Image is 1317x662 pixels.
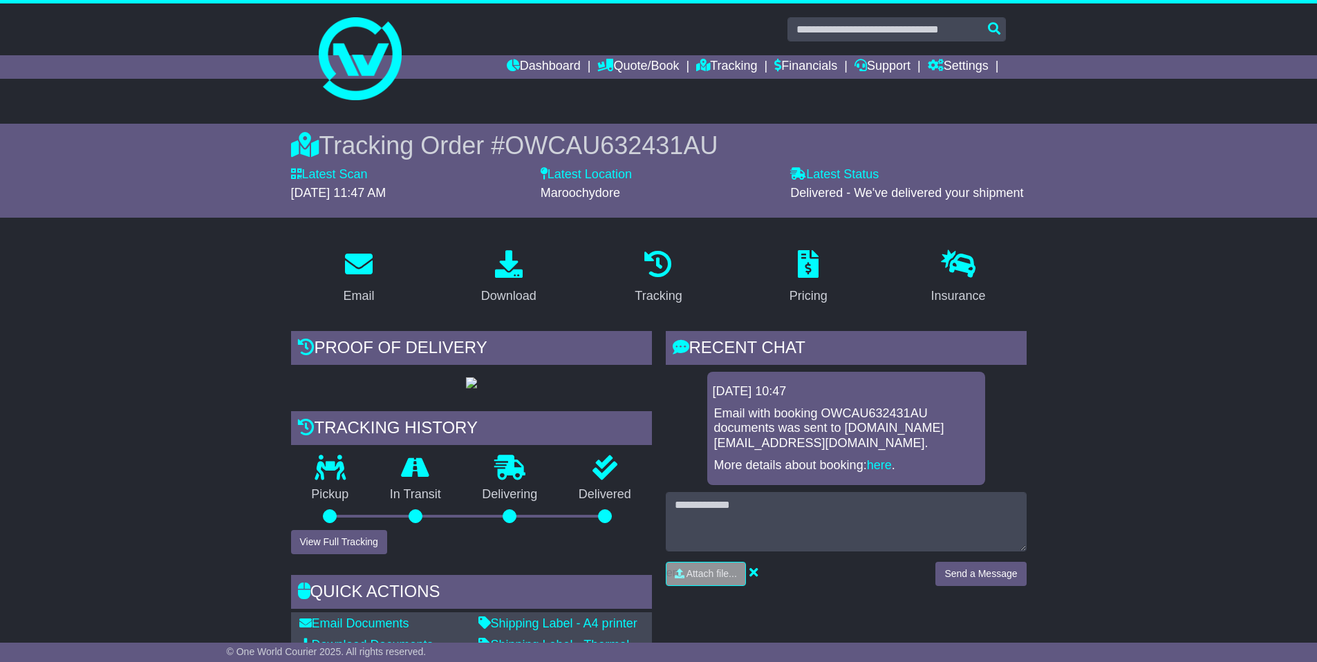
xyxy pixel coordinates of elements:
div: Download [481,287,536,305]
p: More details about booking: . [714,458,978,473]
label: Latest Location [541,167,632,182]
a: Email [334,245,383,310]
div: [DATE] 10:47 [713,384,980,399]
div: Proof of Delivery [291,331,652,368]
a: Pricing [781,245,837,310]
span: OWCAU632431AU [505,131,718,160]
div: Email [343,287,374,305]
div: Quick Actions [291,575,652,612]
p: Email with booking OWCAU632431AU documents was sent to [DOMAIN_NAME][EMAIL_ADDRESS][DOMAIN_NAME]. [714,406,978,451]
button: Send a Message [935,562,1026,586]
p: In Transit [369,487,462,502]
p: Pickup [291,487,370,502]
div: Insurance [931,287,986,305]
div: Tracking Order # [291,131,1027,160]
span: Maroochydore [541,186,620,200]
a: Dashboard [507,55,581,79]
label: Latest Status [790,167,879,182]
label: Latest Scan [291,167,368,182]
span: Delivered - We've delivered your shipment [790,186,1023,200]
a: Download [472,245,545,310]
a: here [867,458,892,472]
a: Tracking [626,245,691,310]
button: View Full Tracking [291,530,387,554]
div: RECENT CHAT [666,331,1027,368]
a: Insurance [922,245,995,310]
a: Download Documents [299,638,433,652]
div: Pricing [790,287,828,305]
p: Delivering [462,487,559,502]
a: Tracking [696,55,757,79]
a: Financials [774,55,837,79]
img: GetPodImage [466,377,477,388]
a: Email Documents [299,616,409,630]
div: Tracking [635,287,682,305]
a: Settings [928,55,989,79]
div: Tracking history [291,411,652,448]
span: [DATE] 11:47 AM [291,186,386,200]
span: © One World Courier 2025. All rights reserved. [227,646,427,657]
a: Quote/Book [597,55,679,79]
a: Shipping Label - A4 printer [478,616,637,630]
a: Support [854,55,910,79]
p: Delivered [558,487,652,502]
